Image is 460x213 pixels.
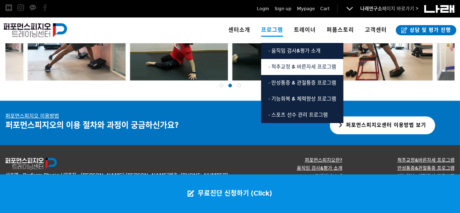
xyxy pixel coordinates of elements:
a: · 스포츠 선수 관리 프로그램 [261,107,343,123]
span: 상담 및 평가 진행 [408,27,451,34]
a: Sign up [275,5,292,12]
a: 프로그램 [256,17,288,43]
a: 나래연구소페이지 바로가기 > [361,6,419,12]
a: 퍼폼스토리 [321,17,359,43]
span: 프로그램 [261,24,283,37]
a: 척추교정&바른자세 프로그램 [397,157,455,163]
a: 트레이너 [288,17,321,43]
a: 만성통증&관절통증 프로그램 [397,165,455,171]
a: 무료진단 신청하기 (Click) [181,174,280,213]
a: 퍼포먼스피지오란? [305,157,342,163]
strong: 나래연구소 [361,6,382,12]
a: Login [257,5,270,12]
u: 퍼포먼스피지오 이용방법 [5,113,59,119]
span: · 척추교정 & 바른자세 프로그램 [268,64,336,70]
a: · 척추교정 & 바른자세 프로그램 [261,59,343,75]
a: · 만성통증 & 관절통증 프로그램 [261,75,343,91]
a: 상담 및 평가 진행 [396,25,456,35]
a: 센터소개 [223,17,256,43]
span: 트레이너 [294,27,316,33]
span: · 움직임 검사&평가 소개 [268,48,321,54]
span: 퍼폼스토리 [327,27,354,33]
a: 기능회복&체력향상 프로그램 [397,173,455,179]
span: · 만성통증 & 관절통증 프로그램 [268,80,336,86]
span: · 기능회복 & 체력향상 프로그램 [268,96,336,102]
img: 퍼포먼스피지오 트레이닝센터 로고 [5,158,57,169]
a: 트레이너 소개 [315,173,342,179]
strong: 퍼포먼스피지오의 이용 절차와 과정이 궁금하신가요? [5,120,179,130]
a: 퍼포먼스피지오센터 이용방법 보기 [330,117,435,134]
a: 고객센터 [359,17,392,43]
a: Mypage [297,5,315,12]
a: 움직임 검사&평가 소개 [297,165,342,171]
a: Cart [321,5,330,12]
p: 상호명 : Perform Physio | 대표자 : [PERSON_NAME] [PERSON_NAME]번호: [PHONE_NUMBER] | 이메일:[EMAIL_ADDRESS][... [5,171,230,187]
span: 고객센터 [365,27,387,33]
a: · 움직임 검사&평가 소개 [261,43,343,59]
a: · 기능회복 & 체력향상 프로그램 [261,91,343,107]
span: 센터소개 [228,27,250,33]
span: · 스포츠 선수 관리 프로그램 [268,112,328,118]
